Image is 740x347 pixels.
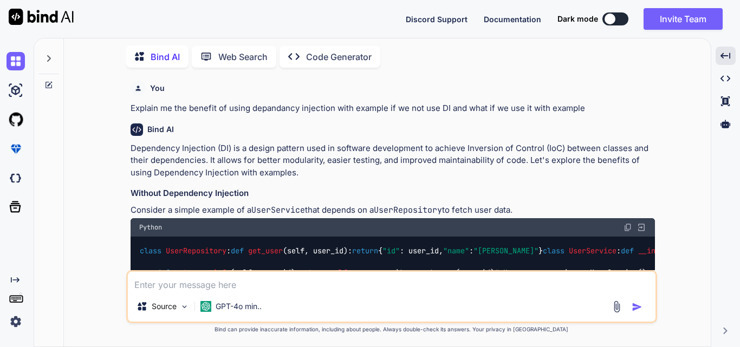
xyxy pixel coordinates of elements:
[7,140,25,158] img: premium
[235,268,291,278] span: self, user_id
[543,246,564,256] span: class
[374,205,442,215] code: UserRepository
[624,223,632,232] img: copy
[151,50,180,63] p: Bind AI
[248,246,283,256] span: get_user
[611,300,623,313] img: attachment
[7,52,25,70] img: chat
[150,83,165,94] h6: You
[131,102,655,115] p: Explain me the benefit of using depandancy injection with example if we not use DI and what if we...
[287,246,343,256] span: self, user_id
[251,205,305,215] code: UserService
[7,110,25,129] img: githubLight
[174,268,230,278] span: get_user_info
[484,15,541,24] span: Documentation
[382,246,400,256] span: "id"
[9,9,74,25] img: Bind AI
[352,246,378,256] span: return
[300,268,326,278] span: return
[180,302,189,311] img: Pick Models
[7,312,25,331] img: settings
[126,325,657,333] p: Bind can provide inaccurate information, including about people. Always double-check its answers....
[644,8,723,30] button: Invite Team
[473,246,538,256] span: "[PERSON_NAME]"
[495,268,525,278] span: # Usage
[557,14,598,24] span: Dark mode
[166,246,226,256] span: UserRepository
[157,268,170,278] span: def
[406,14,468,25] button: Discord Support
[131,204,655,217] p: Consider a simple example of a that depends on a to fetch user data.
[7,169,25,187] img: darkCloudIdeIcon
[216,301,262,312] p: GPT-4o min..
[443,246,469,256] span: "name"
[218,50,268,63] p: Web Search
[484,14,541,25] button: Documentation
[200,301,211,312] img: GPT-4o mini
[330,268,347,278] span: self
[231,246,244,256] span: def
[569,246,616,256] span: UserService
[131,142,655,179] p: Dependency Injection (DI) is a design pattern used in software development to achieve Inversion o...
[306,50,372,63] p: Code Generator
[139,223,162,232] span: Python
[140,246,161,256] span: class
[632,302,642,312] img: icon
[7,81,25,100] img: ai-studio
[147,124,174,135] h6: Bind AI
[131,187,655,200] h3: Without Dependency Injection
[637,222,646,232] img: Open in Browser
[406,15,468,24] span: Discord Support
[638,246,673,256] span: __init__
[621,246,634,256] span: def
[152,301,177,312] p: Source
